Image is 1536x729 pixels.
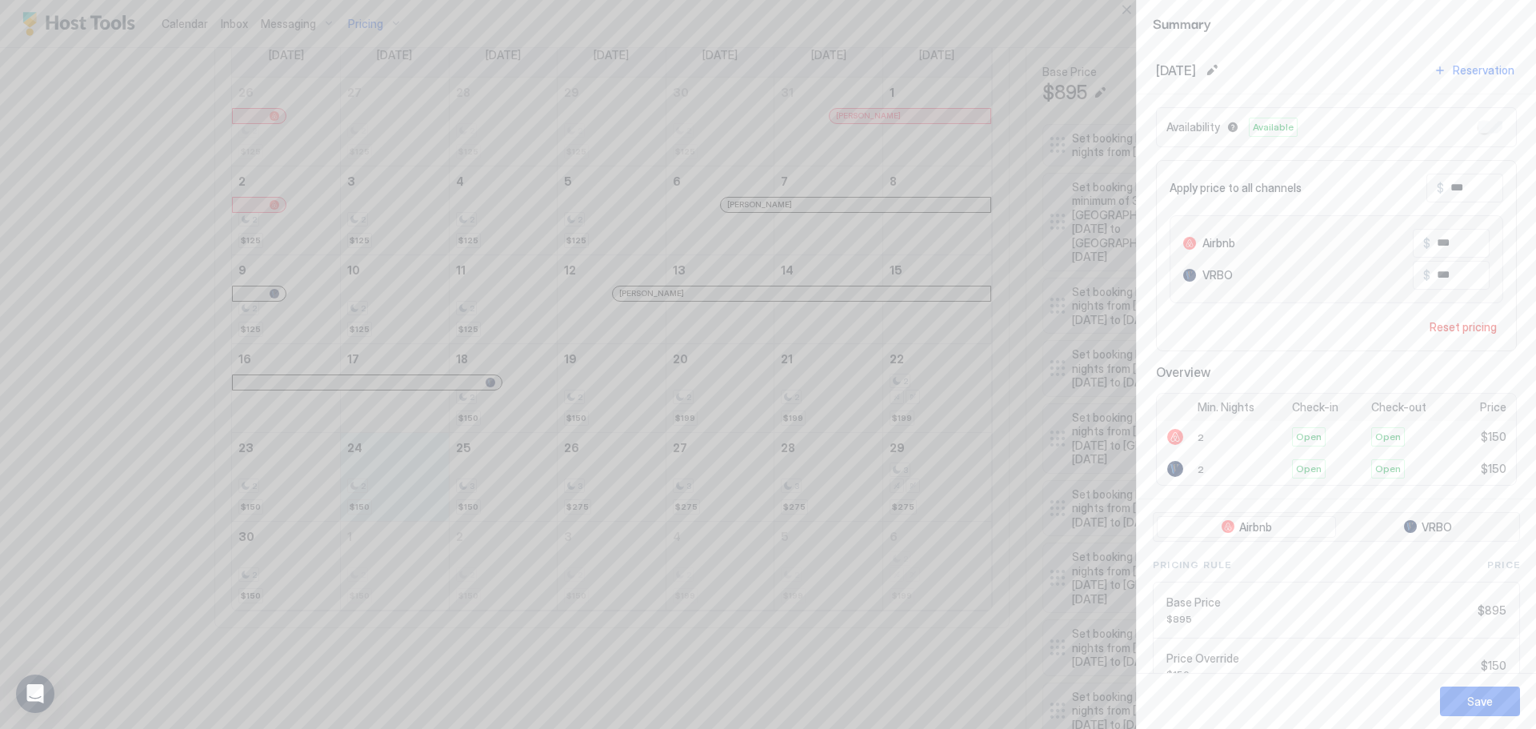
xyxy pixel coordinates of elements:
span: Overview [1156,364,1517,380]
div: Reset pricing [1430,318,1497,335]
span: $ [1437,181,1444,195]
span: $150 [1481,659,1506,673]
span: $895 [1478,603,1506,618]
span: Open [1296,462,1322,476]
span: Open [1375,430,1401,444]
span: Availability [1166,120,1220,134]
span: $150 [1481,462,1506,476]
span: 2 [1198,431,1204,443]
span: Apply price to all channels [1170,181,1302,195]
span: Pricing Rule [1153,558,1231,572]
button: VRBO [1339,516,1516,539]
button: Save [1440,687,1520,716]
div: Save [1467,693,1493,710]
button: Reset pricing [1423,316,1503,338]
button: Reservation [1431,59,1517,81]
span: Price [1487,558,1520,572]
span: 2 [1198,463,1204,475]
span: Price Override [1166,651,1474,666]
span: [DATE] [1156,62,1196,78]
span: VRBO [1202,268,1233,282]
div: tab-group [1153,512,1520,543]
button: Airbnb [1157,516,1336,539]
span: $ [1423,268,1430,282]
span: Airbnb [1202,236,1235,250]
button: Edit date range [1202,61,1222,80]
span: Summary [1153,13,1520,33]
span: Open [1296,430,1322,444]
span: $150 [1166,668,1474,680]
span: Base Price [1166,595,1471,610]
span: Min. Nights [1198,400,1254,415]
span: $150 [1481,430,1506,444]
span: Airbnb [1239,520,1272,535]
span: Check-out [1371,400,1426,415]
span: Open [1375,462,1401,476]
button: Blocked dates override all pricing rules and remain unavailable until manually unblocked [1223,118,1242,137]
div: Reservation [1453,62,1514,78]
span: $895 [1166,613,1471,625]
span: Check-in [1292,400,1338,415]
div: Open Intercom Messenger [16,675,54,713]
span: Price [1480,400,1506,415]
span: $ [1423,236,1430,250]
span: VRBO [1422,520,1452,535]
span: Available [1253,120,1294,134]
